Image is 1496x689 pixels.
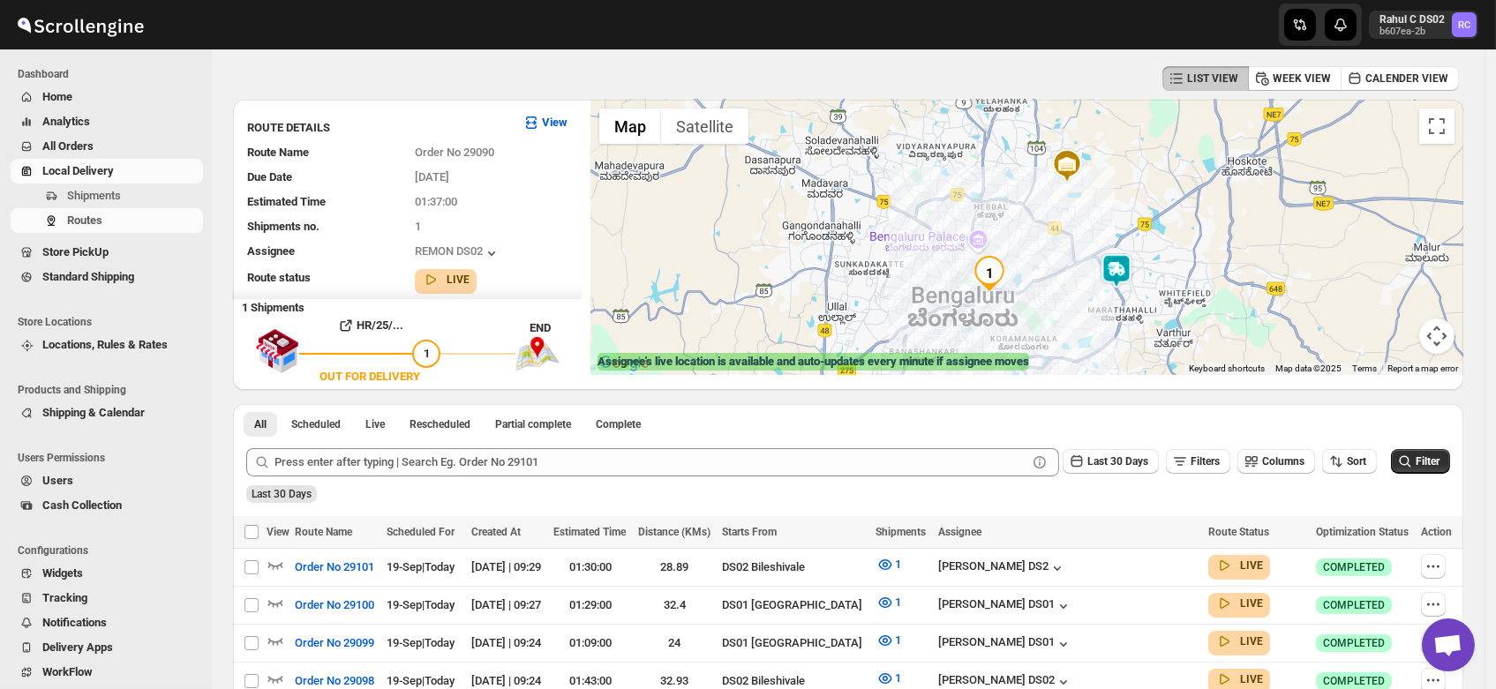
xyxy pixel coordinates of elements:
div: 1 [972,256,1007,291]
button: Last 30 Days [1063,449,1159,474]
p: b607ea-2b [1379,26,1445,37]
span: WEEK VIEW [1273,71,1331,86]
button: Order No 29100 [284,591,385,619]
div: 01:29:00 [553,596,628,614]
button: Map camera controls [1419,318,1455,354]
button: LIVE [1215,633,1263,650]
span: Created At [471,526,521,538]
span: 01:37:00 [415,195,457,208]
button: Columns [1237,449,1315,474]
span: 1 [415,220,421,233]
span: All Orders [42,139,94,153]
button: WEEK VIEW [1248,66,1342,91]
div: DS02 Bileshivale [722,558,865,576]
span: View [267,526,289,538]
span: Store Locations [18,315,203,329]
span: Shipments [876,526,927,538]
span: Filters [1191,455,1220,468]
b: View [542,116,568,129]
a: Report a map error [1387,363,1458,373]
span: CALENDER VIEW [1365,71,1448,86]
span: Routes [67,213,102,227]
span: 1 [896,558,902,571]
div: 28.89 [638,558,712,576]
b: LIVE [1240,635,1263,648]
span: 1 [424,347,430,360]
button: Filters [1166,449,1230,474]
span: Order No 29101 [295,558,374,576]
img: trip_end.png [515,337,560,371]
span: 19-Sep | Today [387,636,455,649]
button: Show street map [599,109,661,144]
div: 32.4 [638,596,712,614]
span: Complete [596,417,641,431]
div: [DATE] | 09:24 [471,634,543,652]
button: Order No 29101 [284,553,385,581]
input: Press enter after typing | Search Eg. Order No 29101 [274,448,1027,476]
button: HR/25/... [299,311,440,340]
span: Widgets [42,566,83,580]
b: HR/25/... [357,318,403,332]
span: Last 30 Days [1087,455,1148,468]
span: All [254,417,267,431]
text: RC [1458,19,1470,31]
div: DS01 [GEOGRAPHIC_DATA] [722,634,865,652]
span: 19-Sep | Today [387,598,455,611]
b: LIVE [1240,673,1263,685]
button: Users [11,468,203,493]
div: 24 [638,634,712,652]
span: Sort [1347,455,1366,468]
span: COMPLETED [1323,598,1385,612]
span: Assignee [938,526,981,538]
span: Local Delivery [42,164,114,177]
div: [PERSON_NAME] DS01 [938,597,1072,615]
span: 1 [896,633,902,647]
b: LIVE [1240,597,1263,610]
span: Home [42,90,72,103]
a: Terms (opens in new tab) [1352,363,1377,373]
button: Sort [1322,449,1377,474]
button: Cash Collection [11,493,203,518]
span: [DATE] [415,170,449,183]
button: Home [11,85,203,109]
span: Rahul C DS02 [1452,12,1477,37]
span: Filter [1416,455,1440,468]
button: View [512,109,578,137]
span: Route status [247,271,311,284]
button: 1 [866,550,913,579]
span: Action [1421,526,1452,538]
span: LIST VIEW [1187,71,1238,86]
button: REMON DS02 [415,244,500,262]
div: OUT FOR DELIVERY [319,368,420,386]
span: Analytics [42,115,90,128]
span: Starts From [722,526,777,538]
span: COMPLETED [1323,636,1385,650]
div: [DATE] | 09:27 [471,596,543,614]
span: Estimated Time [553,526,626,538]
span: Order No 29099 [295,634,374,652]
span: Estimated Time [247,195,326,208]
span: Optimization Status [1316,526,1409,538]
span: Locations, Rules & Rates [42,338,168,351]
span: Users Permissions [18,451,203,465]
span: Rescheduled [410,417,470,431]
h3: ROUTE DETAILS [247,119,508,137]
span: Shipping & Calendar [42,406,145,419]
span: Route Status [1208,526,1269,538]
button: Tracking [11,586,203,610]
span: WorkFlow [42,665,93,678]
button: WorkFlow [11,660,203,685]
span: COMPLETED [1323,560,1385,574]
button: Notifications [11,610,203,635]
span: 19-Sep | Today [387,560,455,573]
span: Order No 29100 [295,596,374,614]
b: 1 Shipments [233,292,304,314]
button: LIVE [1215,670,1263,688]
span: Shipments [67,189,121,202]
button: Filter [1391,449,1450,474]
span: Standard Shipping [42,270,134,283]
button: LIVE [422,271,470,288]
button: [PERSON_NAME] DS2 [938,559,1066,577]
span: 1 [896,671,902,685]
